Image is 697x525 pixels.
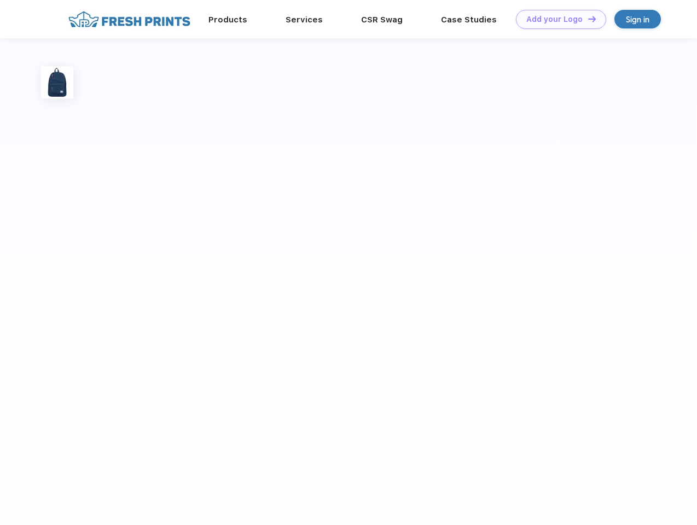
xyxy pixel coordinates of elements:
div: Sign in [626,13,649,26]
img: DT [588,16,596,22]
a: Sign in [614,10,661,28]
img: fo%20logo%202.webp [65,10,194,29]
img: func=resize&h=100 [41,66,73,98]
div: Add your Logo [526,15,583,24]
a: Products [208,15,247,25]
